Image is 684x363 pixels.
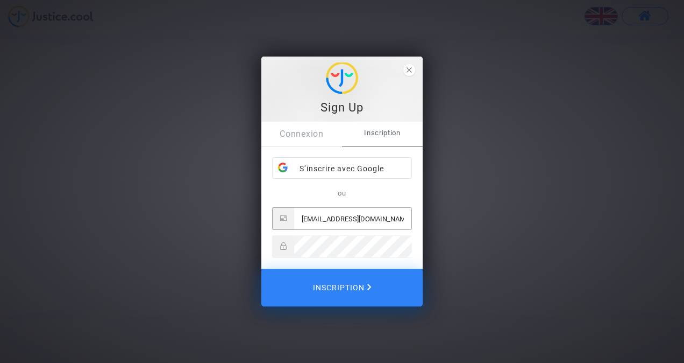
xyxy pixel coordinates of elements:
[294,236,412,257] input: Password
[267,100,417,116] div: Sign Up
[313,276,372,299] span: Inscription
[261,122,342,146] a: Connexion
[403,64,415,76] span: close
[294,208,411,229] input: Email
[338,189,346,197] span: ou
[273,158,411,179] div: S’inscrire avec Google
[342,122,423,144] span: Inscription
[261,269,423,306] button: Inscription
